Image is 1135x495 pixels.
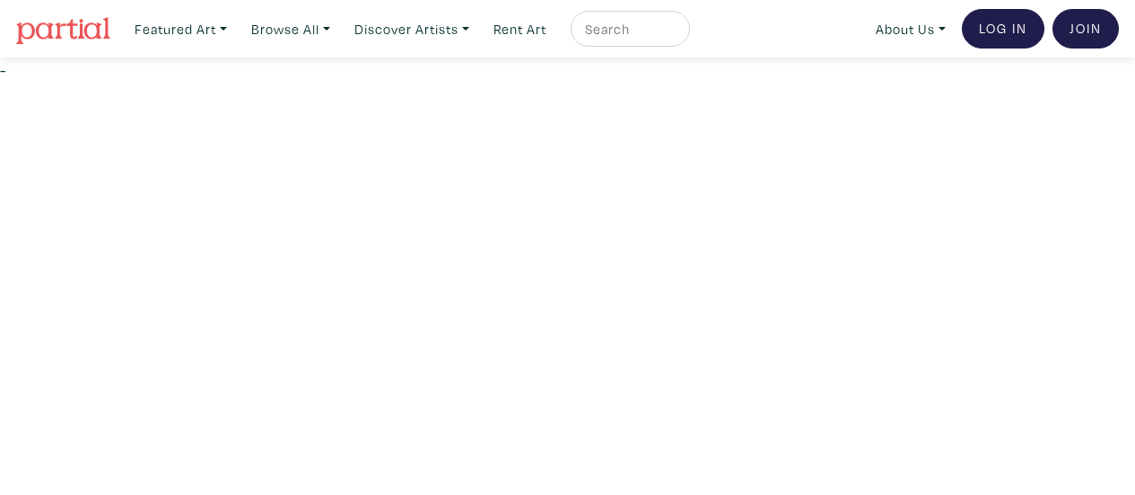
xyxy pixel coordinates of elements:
a: Log In [962,9,1044,49]
a: Rent Art [485,11,554,48]
a: Featured Art [127,11,235,48]
a: About Us [868,11,954,48]
a: Browse All [243,11,338,48]
a: Join [1052,9,1119,49]
input: Search [583,18,673,40]
a: Discover Artists [346,11,477,48]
